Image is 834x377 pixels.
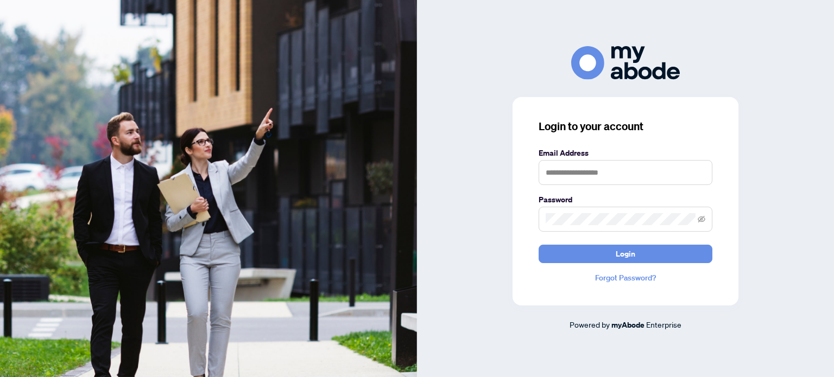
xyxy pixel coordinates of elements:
[571,46,680,79] img: ma-logo
[616,245,635,263] span: Login
[539,119,712,134] h3: Login to your account
[611,319,645,331] a: myAbode
[698,215,705,223] span: eye-invisible
[539,245,712,263] button: Login
[646,320,681,329] span: Enterprise
[570,320,610,329] span: Powered by
[539,272,712,284] a: Forgot Password?
[539,147,712,159] label: Email Address
[539,194,712,206] label: Password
